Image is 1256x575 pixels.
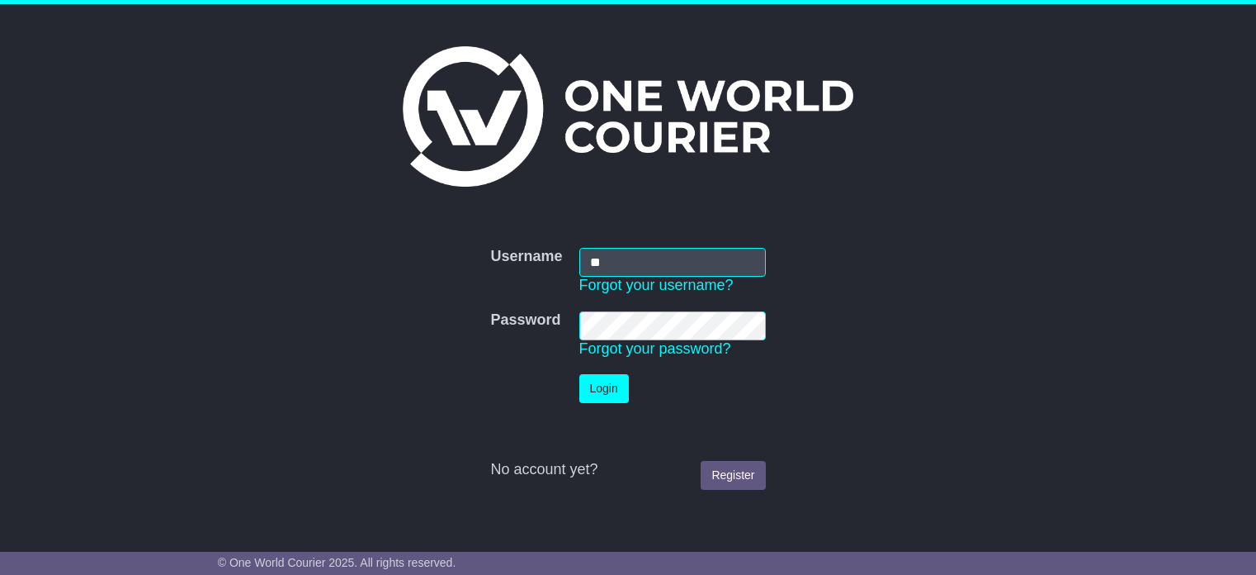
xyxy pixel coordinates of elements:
[490,461,765,479] div: No account yet?
[579,340,731,357] a: Forgot your password?
[218,556,456,569] span: © One World Courier 2025. All rights reserved.
[579,277,734,293] a: Forgot your username?
[579,374,629,403] button: Login
[490,248,562,266] label: Username
[490,311,560,330] label: Password
[403,46,853,187] img: One World
[701,461,765,490] a: Register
